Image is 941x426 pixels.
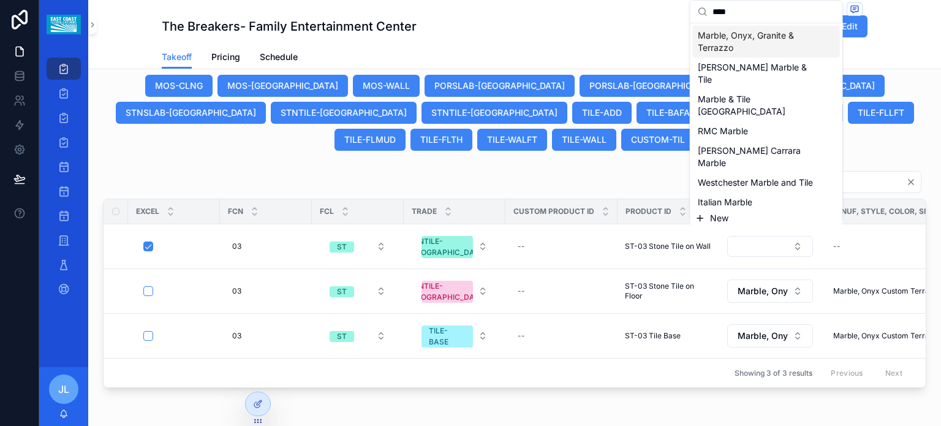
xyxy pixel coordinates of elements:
[334,129,406,151] button: TILE-FLMUD
[518,242,525,251] div: --
[833,242,841,251] div: --
[710,212,728,224] span: New
[646,107,695,119] span: TILE-BAFAB
[410,129,472,151] button: TILE-FLTH
[319,280,396,303] a: Select Button
[260,46,298,70] a: Schedule
[735,368,812,378] span: Showing 3 of 3 results
[698,196,752,208] span: Italian Marble
[155,80,203,92] span: MOS-CLNG
[513,237,610,256] a: --
[411,319,498,353] a: Select Button
[552,129,616,151] button: TILE-WALL
[232,331,241,341] span: 03
[412,230,497,263] button: Select Button
[409,281,486,303] div: STNTILE-[GEOGRAPHIC_DATA]
[320,235,396,257] button: Select Button
[211,46,240,70] a: Pricing
[698,145,820,169] span: [PERSON_NAME] Carrara Marble
[227,281,304,301] a: 03
[344,134,396,146] span: TILE-FLMUD
[162,18,417,35] h1: The Breakers- Family Entertainment Center
[727,279,814,303] a: Select Button
[738,285,788,297] span: Marble, Onyx, Granite & Terrazzo
[409,236,486,258] div: STNTILE-[GEOGRAPHIC_DATA]
[363,80,410,92] span: MOS-WALL
[126,107,256,119] span: STNSLAB-[GEOGRAPHIC_DATA]
[698,61,820,86] span: [PERSON_NAME] Marble & Tile
[232,242,241,251] span: 03
[320,280,396,302] button: Select Button
[621,129,695,151] button: CUSTOM-TIL
[411,229,498,264] a: Select Button
[320,325,396,347] button: Select Button
[727,236,813,257] button: Select Button
[162,46,192,69] a: Takeoff
[589,80,720,92] span: PORSLAB-[GEOGRAPHIC_DATA]
[487,134,537,146] span: TILE-WALFT
[211,51,240,63] span: Pricing
[58,382,69,397] span: JL
[518,331,525,341] div: --
[738,330,788,342] span: Marble, Onyx, Granite & Terrazzo
[411,274,498,308] a: Select Button
[260,51,298,63] span: Schedule
[434,80,565,92] span: PORSLAB-[GEOGRAPHIC_DATA]
[228,207,243,216] span: FCN
[858,107,904,119] span: TILE-FLLFT
[637,102,705,124] button: TILE-BAFAB
[412,275,497,308] button: Select Button
[429,325,466,348] div: TILE-BASE
[227,237,304,256] a: 03
[421,102,567,124] button: STNTILE-[GEOGRAPHIC_DATA]
[319,235,396,258] a: Select Button
[625,331,712,341] a: ST-03 Tile Base
[271,102,417,124] button: STNTILE-[GEOGRAPHIC_DATA]
[337,286,347,297] div: ST
[431,107,557,119] span: STNTILE-[GEOGRAPHIC_DATA]
[145,75,213,97] button: MOS-CLNG
[582,107,622,119] span: TILE-ADD
[353,75,420,97] button: MOS-WALL
[477,129,547,151] button: TILE-WALFT
[727,324,813,348] button: Select Button
[727,235,814,257] a: Select Button
[625,242,712,251] a: ST-03 Stone Tile on Wall
[848,102,914,124] button: TILE-FLLFT
[906,177,921,187] button: Clear
[829,207,935,216] span: Manuf, Style, Color, Size
[698,93,820,118] span: Marble & Tile [GEOGRAPHIC_DATA]
[412,319,497,352] button: Select Button
[136,207,159,216] span: Excel
[727,324,814,348] a: Select Button
[625,207,671,216] span: Product ID
[698,177,813,189] span: Westchester Marble and Tile
[625,281,712,301] a: ST-03 Stone Tile on Floor
[580,75,730,97] button: PORSLAB-[GEOGRAPHIC_DATA]
[572,102,632,124] button: TILE-ADD
[698,29,820,54] span: Marble, Onyx, Granite & Terrazzo
[337,242,347,253] div: ST
[162,51,192,63] span: Takeoff
[420,134,463,146] span: TILE-FLTH
[320,207,334,216] span: FCL
[227,80,338,92] span: MOS-[GEOGRAPHIC_DATA]
[227,326,304,346] a: 03
[513,207,594,216] span: Custom Product ID
[625,331,681,341] span: ST-03 Tile Base
[217,75,348,97] button: MOS-[GEOGRAPHIC_DATA]
[698,125,748,137] span: RMC Marble
[695,212,837,224] button: New
[513,326,610,346] a: --
[319,324,396,348] a: Select Button
[690,23,842,207] div: Suggestions
[281,107,407,119] span: STNTILE-[GEOGRAPHIC_DATA]
[337,331,347,342] div: ST
[513,281,610,301] a: --
[562,134,607,146] span: TILE-WALL
[39,49,88,316] div: scrollable content
[518,286,525,296] div: --
[116,102,266,124] button: STNSLAB-[GEOGRAPHIC_DATA]
[727,280,813,303] button: Select Button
